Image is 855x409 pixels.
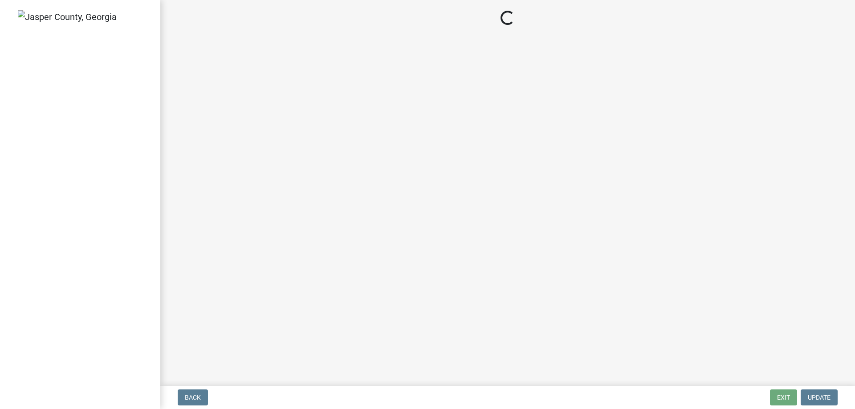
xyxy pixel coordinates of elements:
[178,389,208,405] button: Back
[801,389,838,405] button: Update
[808,394,831,401] span: Update
[18,10,117,24] img: Jasper County, Georgia
[770,389,797,405] button: Exit
[185,394,201,401] span: Back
